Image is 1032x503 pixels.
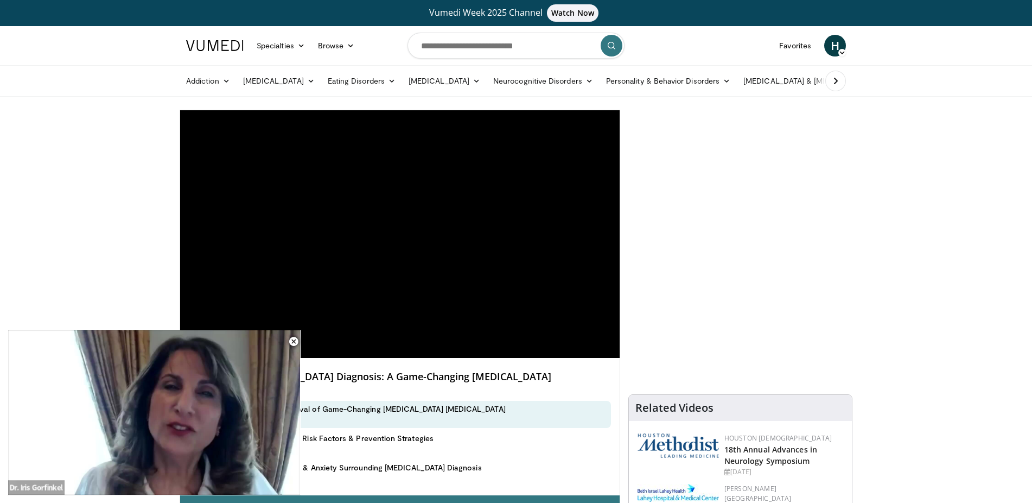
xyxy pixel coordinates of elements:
video-js: Video Player [8,330,301,495]
a: Addiction [180,70,237,92]
a: Favorites [773,35,818,56]
iframe: Advertisement [659,110,821,246]
img: e7977282-282c-4444-820d-7cc2733560fd.jpg.150x105_q85_autocrop_double_scale_upscale_version-0.2.jpg [638,484,719,502]
div: [DATE] [724,467,843,477]
a: Browse [311,35,361,56]
a: [MEDICAL_DATA] [237,70,321,92]
h4: Explore Alzheimer’s Risk Factors & Prevention Strategies [232,433,434,443]
a: 18th Annual Advances in Neurology Symposium [724,444,817,466]
h4: Discuss Limitations & Anxiety Surrounding [MEDICAL_DATA] Diagnosis [232,463,482,473]
a: Specialties [250,35,311,56]
a: Vumedi Week 2025 ChannelWatch Now [188,4,844,22]
a: Neurocognitive Disorders [487,70,600,92]
a: [MEDICAL_DATA] & [MEDICAL_DATA] [737,70,892,92]
a: [PERSON_NAME][GEOGRAPHIC_DATA] [724,484,792,503]
img: VuMedi Logo [186,40,244,51]
span: Watch Now [547,4,598,22]
h4: The Future of [MEDICAL_DATA] Diagnosis: A Game-Changing [MEDICAL_DATA] [189,371,611,383]
input: Search topics, interventions [407,33,625,59]
a: Personality & Behavior Disorders [600,70,737,92]
a: Eating Disorders [321,70,402,92]
h4: Analyze FDA Approval of Game-Changing [MEDICAL_DATA] [MEDICAL_DATA] [232,404,506,414]
a: [MEDICAL_DATA] [402,70,487,92]
button: Close [283,330,304,353]
h4: Related Videos [635,401,714,414]
img: 5e4488cc-e109-4a4e-9fd9-73bb9237ee91.png.150x105_q85_autocrop_double_scale_upscale_version-0.2.png [638,433,719,458]
a: H [824,35,846,56]
iframe: Advertisement [659,252,821,388]
a: Houston [DEMOGRAPHIC_DATA] [724,433,832,443]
